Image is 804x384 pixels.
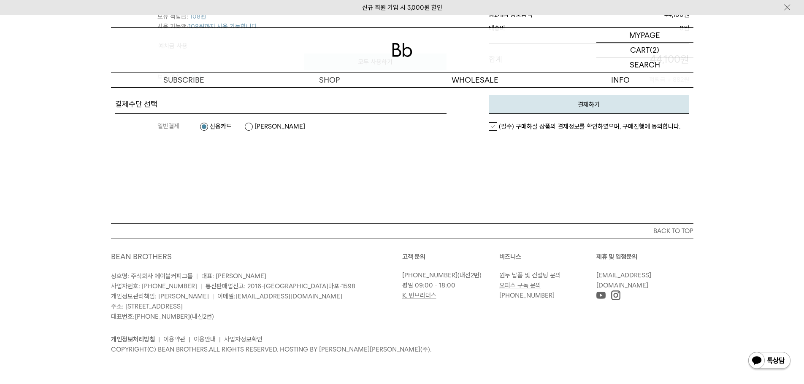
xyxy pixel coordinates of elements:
a: [PHONE_NUMBER] [135,313,190,320]
a: [EMAIL_ADDRESS][DOMAIN_NAME] [596,271,651,289]
a: MYPAGE [596,28,693,43]
span: 주소: [STREET_ADDRESS] [111,303,183,310]
li: | [158,334,160,344]
span: 이메일: [217,293,342,300]
p: SEARCH [630,57,660,72]
img: 카카오톡 채널 1:1 채팅 버튼 [747,351,791,371]
p: 고객 문의 [402,252,499,262]
p: COPYRIGHT(C) BEAN BROTHERS. ALL RIGHTS RESERVED. HOSTING BY [PERSON_NAME][PERSON_NAME](주). [111,344,693,354]
a: K. 빈브라더스 [402,292,436,299]
span: 통신판매업신고: 2016-[GEOGRAPHIC_DATA]마포-1598 [206,282,355,290]
span: | [200,282,202,290]
p: 제휴 및 입점문의 [596,252,693,262]
p: INFO [548,73,693,87]
img: 로고 [392,43,412,57]
a: [EMAIL_ADDRESS][DOMAIN_NAME] [236,293,342,300]
a: 이용안내 [194,336,216,343]
p: 비즈니스 [499,252,596,262]
a: CART (2) [596,43,693,57]
span: | [212,293,214,300]
a: SHOP [257,73,402,87]
span: | [196,272,198,280]
a: 사업자정보확인 [224,336,263,343]
span: 대표: [PERSON_NAME] [201,272,266,280]
em: (필수) 구매하실 상품의 결제정보를 확인하였으며, 구매진행에 동의합니다. [499,123,680,130]
button: BACK TO TOP [111,223,693,239]
a: 오피스 구독 문의 [499,282,541,289]
em: 결제하기 [578,101,600,108]
a: BEAN BROTHERS [111,252,172,261]
a: 개인정보처리방침 [111,336,155,343]
li: | [219,334,221,344]
a: [PHONE_NUMBER] [499,292,555,299]
a: 원두 납품 및 컨설팅 문의 [499,271,561,279]
a: 신규 회원 가입 시 3,000원 할인 [362,4,442,11]
p: MYPAGE [629,28,660,42]
a: 이용약관 [163,336,185,343]
span: 개인정보관리책임: [PERSON_NAME] [111,293,209,300]
span: 대표번호: (내선2번) [111,313,214,320]
p: CART [630,43,650,57]
a: SUBSCRIBE [111,73,257,87]
p: (내선2번) [402,270,495,280]
label: [PERSON_NAME] [244,122,305,131]
p: WHOLESALE [402,73,548,87]
button: 결제하기 [489,95,689,114]
a: [PHONE_NUMBER] [402,271,457,279]
label: 신용카드 [200,122,232,131]
p: (2) [650,43,659,57]
dt: 일반결제 [157,122,200,131]
p: 평일 09:00 - 18:00 [402,280,495,290]
h4: 결제수단 선택 [115,99,447,109]
span: 상호명: 주식회사 에이블커피그룹 [111,272,193,280]
span: 사업자번호: [PHONE_NUMBER] [111,282,197,290]
li: | [189,334,190,344]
